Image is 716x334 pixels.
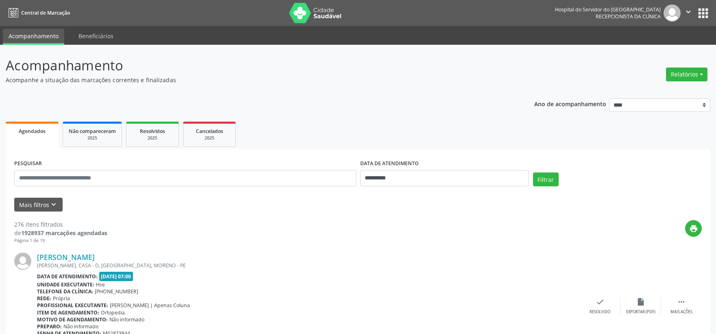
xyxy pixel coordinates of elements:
button: Relatórios [666,68,707,81]
p: Acompanhe a situação das marcações correntes e finalizadas [6,76,499,84]
i: check [596,297,605,306]
div: 276 itens filtrados [14,220,107,229]
div: Página 1 de 19 [14,237,107,244]
div: Hospital do Servidor do [GEOGRAPHIC_DATA] [555,6,661,13]
span: Resolvidos [140,128,165,135]
span: Cancelados [196,128,223,135]
span: Hse [96,281,105,288]
p: Acompanhamento [6,55,499,76]
button:  [681,4,696,22]
b: Rede: [37,295,51,302]
button: Filtrar [533,172,559,186]
div: 2025 [69,135,116,141]
b: Telefone da clínica: [37,288,93,295]
div: Resolvido [590,309,610,315]
div: [PERSON_NAME], CASA - D, [GEOGRAPHIC_DATA], MORENO - PE [37,262,580,269]
div: Exportar (PDF) [626,309,655,315]
a: [PERSON_NAME] [37,253,95,262]
b: Profissional executante: [37,302,108,309]
label: PESQUISAR [14,157,42,170]
b: Data de atendimento: [37,273,98,280]
div: 2025 [132,135,173,141]
b: Motivo de agendamento: [37,316,108,323]
strong: 1928937 marcações agendadas [21,229,107,237]
b: Unidade executante: [37,281,94,288]
i: print [689,224,698,233]
b: Preparo: [37,323,62,330]
label: DATA DE ATENDIMENTO [360,157,419,170]
span: Central de Marcação [21,9,70,16]
span: Não informado [109,316,144,323]
a: Central de Marcação [6,6,70,20]
div: de [14,229,107,237]
span: [PERSON_NAME] | Apenas Coluna [110,302,190,309]
span: [DATE] 07:00 [99,272,133,281]
button: Mais filtroskeyboard_arrow_down [14,198,63,212]
span: Agendados [19,128,46,135]
i:  [677,297,686,306]
b: Item de agendamento: [37,309,99,316]
button: print [685,220,702,237]
button: apps [696,6,710,20]
span: [PHONE_NUMBER] [95,288,138,295]
div: 2025 [189,135,230,141]
span: Recepcionista da clínica [596,13,661,20]
i: keyboard_arrow_down [49,200,58,209]
div: Mais ações [670,309,692,315]
p: Ano de acompanhamento [534,98,606,109]
span: Não compareceram [69,128,116,135]
i:  [684,7,693,16]
span: Própria [53,295,70,302]
i: insert_drive_file [636,297,645,306]
span: Ortopedia [101,309,125,316]
a: Beneficiários [73,29,119,43]
a: Acompanhamento [3,29,64,45]
span: Não informado [63,323,98,330]
img: img [664,4,681,22]
img: img [14,253,31,270]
